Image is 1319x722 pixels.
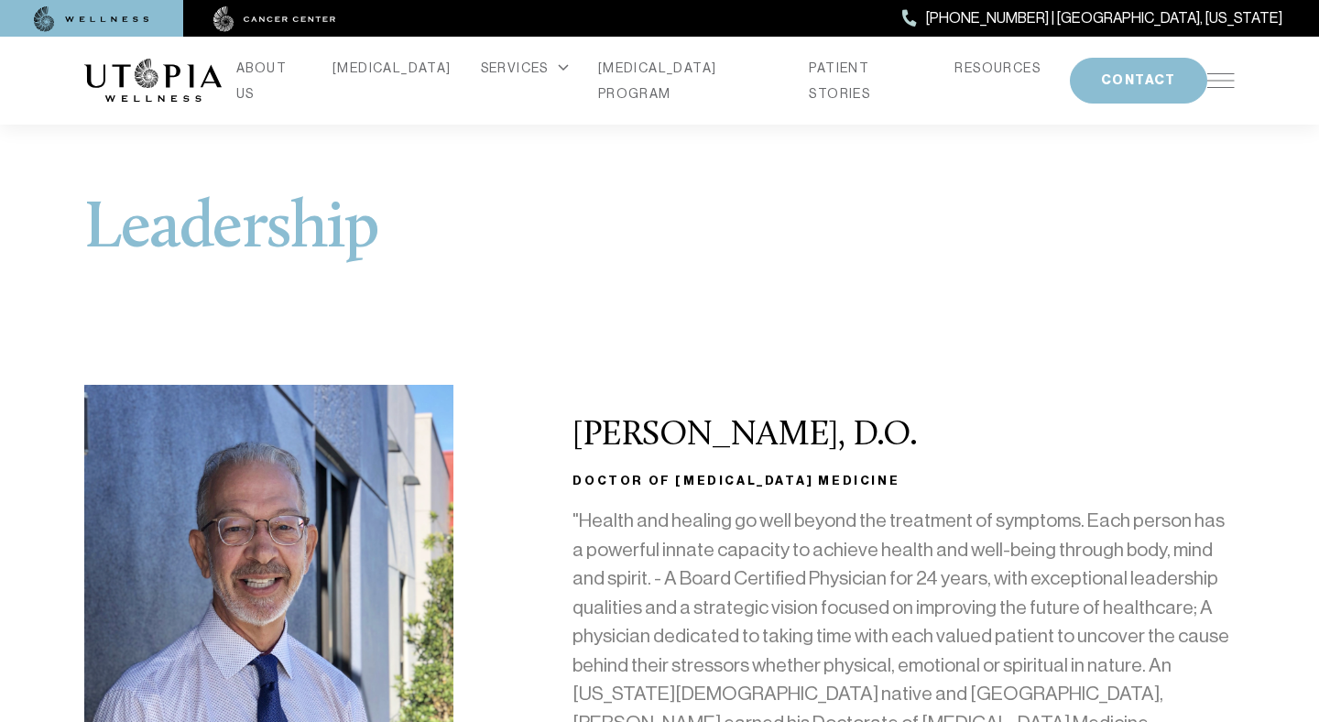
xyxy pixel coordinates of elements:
[598,55,780,106] a: [MEDICAL_DATA] PROGRAM
[84,59,222,103] img: logo
[84,197,1235,263] h1: Leadership
[954,55,1041,81] a: RESOURCES
[1207,73,1235,88] img: icon-hamburger
[572,470,1235,492] h3: Doctor of [MEDICAL_DATA] Medicine
[572,417,1235,455] h2: [PERSON_NAME], D.O.
[481,55,569,81] div: SERVICES
[926,6,1282,30] span: [PHONE_NUMBER] | [GEOGRAPHIC_DATA], [US_STATE]
[1070,58,1207,104] button: CONTACT
[236,55,303,106] a: ABOUT US
[332,55,452,81] a: [MEDICAL_DATA]
[902,6,1282,30] a: [PHONE_NUMBER] | [GEOGRAPHIC_DATA], [US_STATE]
[809,55,925,106] a: PATIENT STORIES
[213,6,336,32] img: cancer center
[34,6,149,32] img: wellness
